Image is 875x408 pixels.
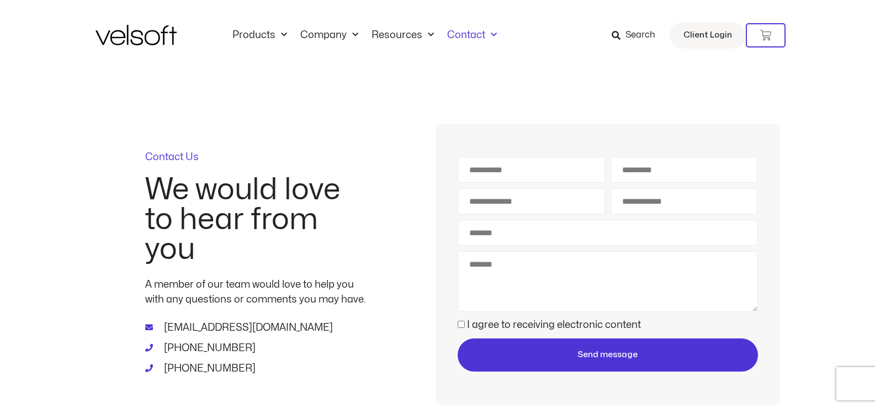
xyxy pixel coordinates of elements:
span: Client Login [683,28,732,43]
img: Velsoft Training Materials [96,25,177,45]
a: Client Login [670,22,746,49]
a: Search [612,26,663,45]
p: A member of our team would love to help you with any questions or comments you may have. [145,277,366,307]
a: CompanyMenu Toggle [294,29,365,41]
a: ContactMenu Toggle [441,29,503,41]
p: Contact Us [145,152,366,162]
span: [PHONE_NUMBER] [161,341,256,356]
a: ProductsMenu Toggle [226,29,294,41]
span: [EMAIL_ADDRESS][DOMAIN_NAME] [161,320,333,335]
h2: We would love to hear from you [145,175,366,264]
a: ResourcesMenu Toggle [365,29,441,41]
a: [EMAIL_ADDRESS][DOMAIN_NAME] [145,320,366,335]
span: Send message [577,348,638,362]
button: Send message [458,338,757,372]
label: I agree to receiving electronic content [467,320,641,330]
span: Search [625,28,655,43]
nav: Menu [226,29,503,41]
span: [PHONE_NUMBER] [161,361,256,376]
